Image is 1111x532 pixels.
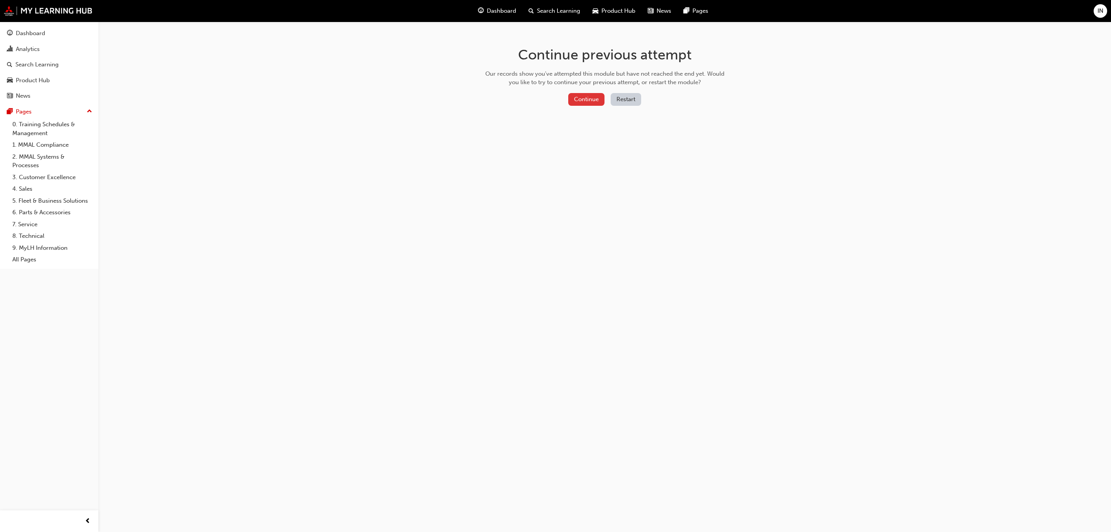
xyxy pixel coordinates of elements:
[483,69,727,87] div: Our records show you've attempted this module but have not reached the end yet. Would you like to...
[9,219,95,230] a: 7. Service
[3,73,95,88] a: Product Hub
[568,93,604,106] button: Continue
[472,3,522,19] a: guage-iconDashboard
[16,76,50,85] div: Product Hub
[4,6,93,16] img: mmal
[15,60,59,69] div: Search Learning
[16,107,32,116] div: Pages
[1094,4,1107,18] button: IN
[9,254,95,266] a: All Pages
[9,139,95,151] a: 1. MMAL Compliance
[3,26,95,41] a: Dashboard
[3,42,95,56] a: Analytics
[3,105,95,119] button: Pages
[9,207,95,219] a: 6. Parts & Accessories
[677,3,714,19] a: pages-iconPages
[7,30,13,37] span: guage-icon
[7,46,13,53] span: chart-icon
[611,93,641,106] button: Restart
[9,230,95,242] a: 8. Technical
[483,46,727,63] h1: Continue previous attempt
[1097,7,1103,15] span: IN
[16,91,30,100] div: News
[9,151,95,171] a: 2. MMAL Systems & Processes
[648,6,653,16] span: news-icon
[601,7,635,15] span: Product Hub
[7,108,13,115] span: pages-icon
[593,6,598,16] span: car-icon
[16,29,45,38] div: Dashboard
[9,119,95,139] a: 0. Training Schedules & Management
[642,3,677,19] a: news-iconNews
[7,77,13,84] span: car-icon
[9,242,95,254] a: 9. MyLH Information
[522,3,586,19] a: search-iconSearch Learning
[7,61,12,68] span: search-icon
[9,183,95,195] a: 4. Sales
[3,89,95,103] a: News
[537,7,580,15] span: Search Learning
[487,7,516,15] span: Dashboard
[478,6,484,16] span: guage-icon
[586,3,642,19] a: car-iconProduct Hub
[3,25,95,105] button: DashboardAnalyticsSearch LearningProduct HubNews
[528,6,534,16] span: search-icon
[3,58,95,72] a: Search Learning
[692,7,708,15] span: Pages
[85,517,91,526] span: prev-icon
[7,93,13,100] span: news-icon
[657,7,671,15] span: News
[87,107,92,117] span: up-icon
[9,171,95,183] a: 3. Customer Excellence
[9,195,95,207] a: 5. Fleet & Business Solutions
[684,6,689,16] span: pages-icon
[16,45,40,54] div: Analytics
